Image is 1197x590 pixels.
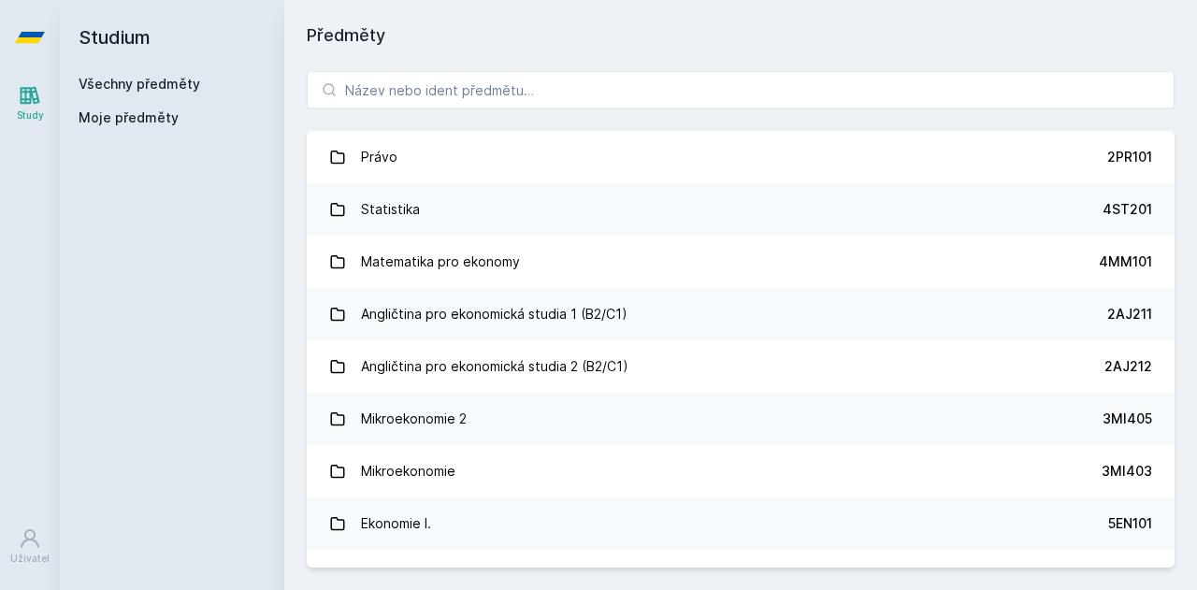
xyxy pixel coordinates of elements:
div: Mikroekonomie [361,453,455,490]
a: Angličtina pro ekonomická studia 2 (B2/C1) 2AJ212 [307,340,1175,393]
div: Study [17,108,44,122]
div: 2AJ211 [1107,305,1152,324]
div: Právo [361,138,397,176]
div: Mikroekonomie 2 [361,400,467,438]
a: Ekonomie I. 5EN101 [307,497,1175,550]
div: Angličtina pro ekonomická studia 1 (B2/C1) [361,295,627,333]
a: Statistika 4ST201 [307,183,1175,236]
div: Matematika pro ekonomy [361,243,520,281]
div: 4MM101 [1099,252,1152,271]
h1: Předměty [307,22,1175,49]
a: Mikroekonomie 3MI403 [307,445,1175,497]
a: Všechny předměty [79,76,200,92]
div: 2PR101 [1107,148,1152,166]
a: Uživatel [4,518,56,575]
a: Study [4,75,56,132]
div: 2AJ212 [1104,357,1152,376]
div: Ekonomie I. [361,505,431,542]
div: 4ST201 [1103,200,1152,219]
a: Matematika pro ekonomy 4MM101 [307,236,1175,288]
a: Angličtina pro ekonomická studia 1 (B2/C1) 2AJ211 [307,288,1175,340]
div: 3MI403 [1102,462,1152,481]
a: Mikroekonomie 2 3MI405 [307,393,1175,445]
div: 2AJ111 [1110,567,1152,585]
div: Uživatel [10,552,50,566]
input: Název nebo ident předmětu… [307,71,1175,108]
span: Moje předměty [79,108,179,127]
div: 3MI405 [1103,410,1152,428]
div: 5EN101 [1108,514,1152,533]
div: Statistika [361,191,420,228]
a: Právo 2PR101 [307,131,1175,183]
div: Angličtina pro ekonomická studia 2 (B2/C1) [361,348,628,385]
